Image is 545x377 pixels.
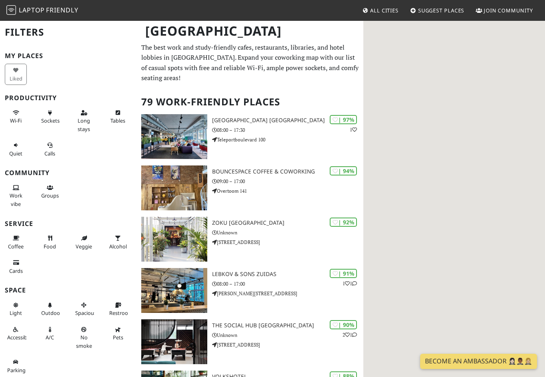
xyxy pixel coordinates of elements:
span: Air conditioned [46,334,54,341]
h3: Lebkov & Sons Zuidas [212,271,363,278]
p: 09:00 – 17:00 [212,177,363,185]
button: Alcohol [107,232,129,253]
a: Become an Ambassador 🤵🏻‍♀️🤵🏾‍♂️🤵🏼‍♀️ [420,354,537,369]
button: Work vibe [5,181,27,210]
span: Veggie [76,243,92,250]
a: Join Community [473,3,536,18]
a: Zoku Amsterdam | 92% Zoku [GEOGRAPHIC_DATA] Unknown [STREET_ADDRESS] [136,217,364,262]
span: Suggest Places [418,7,465,14]
h3: The Social Hub [GEOGRAPHIC_DATA] [212,322,363,329]
img: LaptopFriendly [6,5,16,15]
div: | 97% [330,115,357,124]
button: No smoke [73,323,95,352]
button: Light [5,298,27,320]
a: Lebkov & Sons Zuidas | 91% 11 Lebkov & Sons Zuidas 08:00 – 17:00 [PERSON_NAME][STREET_ADDRESS] [136,268,364,313]
div: | 91% [330,269,357,278]
p: [STREET_ADDRESS] [212,238,363,246]
a: LaptopFriendly LaptopFriendly [6,4,78,18]
span: All Cities [370,7,399,14]
button: Accessible [5,323,27,344]
span: Alcohol [109,243,127,250]
p: 2 1 [343,331,357,339]
span: Friendly [46,6,78,14]
span: Long stays [78,117,90,132]
p: 08:00 – 17:00 [212,280,363,288]
span: Food [44,243,56,250]
h3: Community [5,169,132,177]
h3: Productivity [5,94,132,102]
a: All Cities [359,3,402,18]
p: Teleportboulevard 100 [212,136,363,143]
button: Cards [5,256,27,277]
button: Wi-Fi [5,106,27,127]
span: Smoke free [76,334,92,349]
span: Laptop [19,6,45,14]
button: Restroom [107,298,129,320]
div: | 90% [330,320,357,329]
img: The Social Hub Amsterdam City [141,319,207,364]
img: Lebkov & Sons Zuidas [141,268,207,313]
h2: Filters [5,20,132,44]
span: Parking [7,367,26,374]
h3: My Places [5,52,132,60]
span: Group tables [41,192,59,199]
h2: 79 Work-Friendly Places [141,90,359,114]
span: Video/audio calls [44,150,55,157]
button: Outdoor [39,298,61,320]
p: 1 [350,126,357,133]
span: Join Community [484,7,533,14]
span: Pet friendly [113,334,123,341]
a: BounceSpace Coffee & Coworking | 94% BounceSpace Coffee & Coworking 09:00 – 17:00 Overtoom 141 [136,165,364,210]
h1: [GEOGRAPHIC_DATA] [139,20,362,42]
h3: BounceSpace Coffee & Coworking [212,168,363,175]
p: The best work and study-friendly cafes, restaurants, libraries, and hotel lobbies in [GEOGRAPHIC_... [141,42,359,83]
a: Suggest Places [407,3,468,18]
h3: Space [5,286,132,294]
span: Work-friendly tables [110,117,125,124]
button: Tables [107,106,129,127]
a: Aristo Meeting Center Amsterdam | 97% 1 [GEOGRAPHIC_DATA] [GEOGRAPHIC_DATA] 08:00 – 17:30 Telepor... [136,114,364,159]
h3: Service [5,220,132,228]
button: Quiet [5,139,27,160]
p: Unknown [212,229,363,236]
button: A/C [39,323,61,344]
h3: Zoku [GEOGRAPHIC_DATA] [212,220,363,226]
span: People working [10,192,22,207]
button: Spacious [73,298,95,320]
p: 08:00 – 17:30 [212,126,363,134]
div: | 94% [330,166,357,175]
button: Calls [39,139,61,160]
h3: [GEOGRAPHIC_DATA] [GEOGRAPHIC_DATA] [212,117,363,124]
span: Quiet [9,150,22,157]
span: Credit cards [9,267,23,274]
button: Coffee [5,232,27,253]
p: Overtoom 141 [212,187,363,195]
span: Stable Wi-Fi [10,117,22,124]
button: Food [39,232,61,253]
button: Pets [107,323,129,344]
span: Spacious [75,309,96,317]
span: Outdoor area [41,309,62,317]
span: Power sockets [41,117,60,124]
button: Parking [5,355,27,377]
span: Natural light [10,309,22,317]
p: [PERSON_NAME][STREET_ADDRESS] [212,290,363,297]
img: BounceSpace Coffee & Coworking [141,165,207,210]
img: Zoku Amsterdam [141,217,207,262]
button: Veggie [73,232,95,253]
button: Sockets [39,106,61,127]
button: Long stays [73,106,95,135]
button: Groups [39,181,61,202]
div: | 92% [330,218,357,227]
p: [STREET_ADDRESS] [212,341,363,349]
p: 1 1 [343,280,357,287]
span: Coffee [8,243,24,250]
img: Aristo Meeting Center Amsterdam [141,114,207,159]
span: Restroom [109,309,133,317]
a: The Social Hub Amsterdam City | 90% 21 The Social Hub [GEOGRAPHIC_DATA] Unknown [STREET_ADDRESS] [136,319,364,364]
span: Accessible [7,334,31,341]
p: Unknown [212,331,363,339]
